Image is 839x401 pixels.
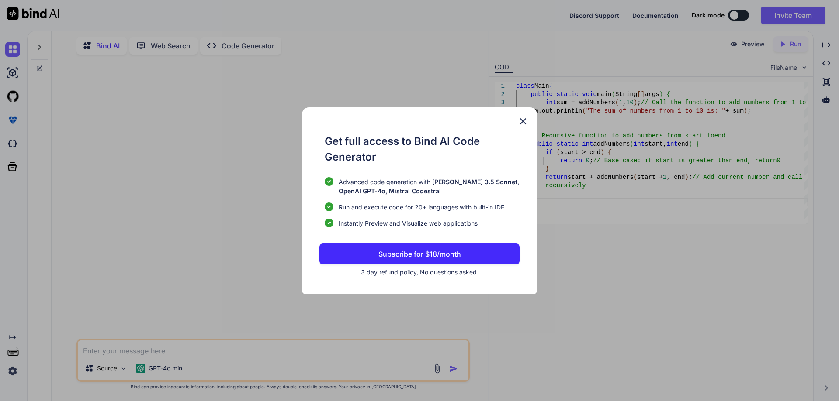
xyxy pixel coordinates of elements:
img: checklist [325,202,333,211]
img: checklist [325,177,333,186]
span: [PERSON_NAME] 3.5 Sonnet, OpenAI GPT-4o, Mistral Codestral [339,178,519,195]
p: Subscribe for $18/month [378,249,461,259]
p: Advanced code generation with [339,177,520,195]
h1: Get full access to Bind AI Code Generator [325,134,520,165]
img: close [518,116,528,127]
span: 3 day refund poilcy, No questions asked. [361,268,478,276]
span: Instantly Preview and Visualize web applications [339,219,478,228]
span: Run and execute code for 20+ languages with built-in IDE [339,202,504,212]
button: Subscribe for $18/month [319,243,520,264]
img: checklist [325,219,333,227]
